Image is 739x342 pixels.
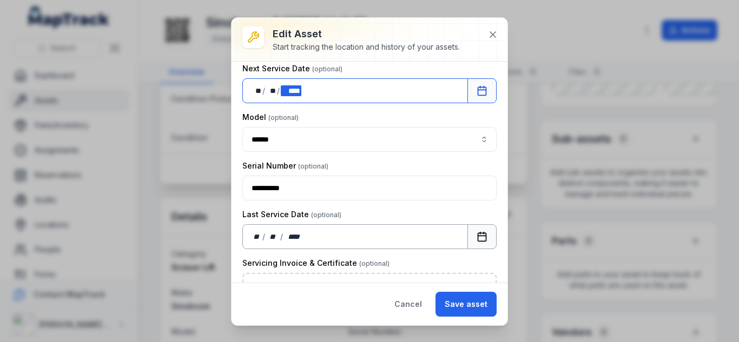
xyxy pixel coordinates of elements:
label: Model [242,112,299,123]
div: month, [266,85,277,96]
div: year, [281,85,301,96]
div: day, [252,85,262,96]
button: Save asset [436,292,497,317]
label: Servicing Invoice & Certificate [242,258,390,269]
label: Serial Number [242,160,328,171]
div: month, [266,231,281,242]
label: Next Service Date [242,63,342,74]
input: asset-edit:cf[15485646-641d-4018-a890-10f5a66d77ec]-label [242,127,497,152]
button: Calendar [467,224,497,249]
div: / [280,231,284,242]
h3: Edit asset [273,26,460,42]
label: Last Service Date [242,209,341,220]
button: Calendar [467,78,497,103]
div: year, [284,231,304,242]
div: day, [252,231,262,242]
div: / [262,231,266,242]
div: / [277,85,281,96]
div: Start tracking the location and history of your assets. [273,42,460,52]
button: Cancel [385,292,431,317]
div: / [262,85,266,96]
